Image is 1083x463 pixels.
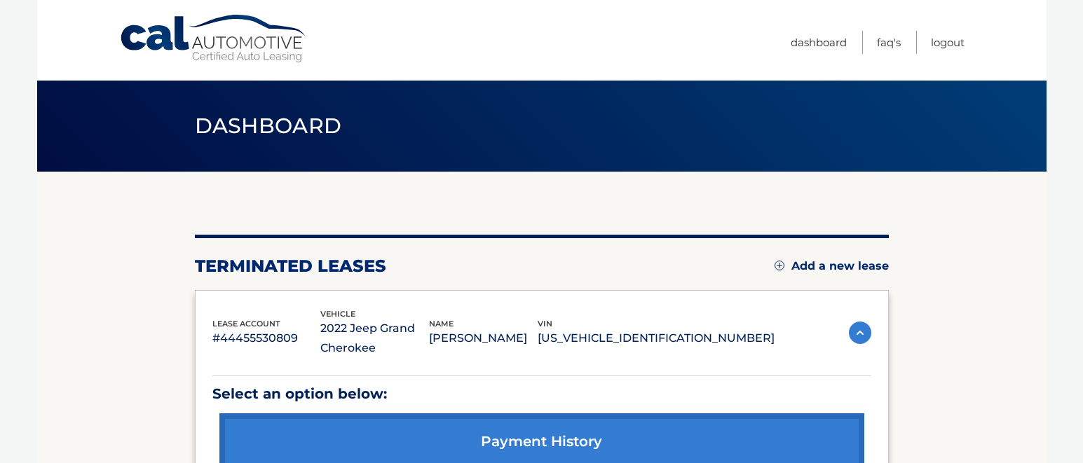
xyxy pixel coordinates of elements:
[320,319,429,358] p: 2022 Jeep Grand Cherokee
[212,319,280,329] span: lease account
[195,113,342,139] span: Dashboard
[212,329,321,348] p: #44455530809
[931,31,965,54] a: Logout
[538,329,775,348] p: [US_VEHICLE_IDENTIFICATION_NUMBER]
[119,14,308,64] a: Cal Automotive
[195,256,386,277] h2: terminated leases
[849,322,871,344] img: accordion-active.svg
[320,309,355,319] span: vehicle
[429,319,454,329] span: name
[877,31,901,54] a: FAQ's
[791,31,847,54] a: Dashboard
[212,382,871,406] p: Select an option below:
[775,259,889,273] a: Add a new lease
[775,261,784,270] img: add.svg
[429,329,538,348] p: [PERSON_NAME]
[538,319,552,329] span: vin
